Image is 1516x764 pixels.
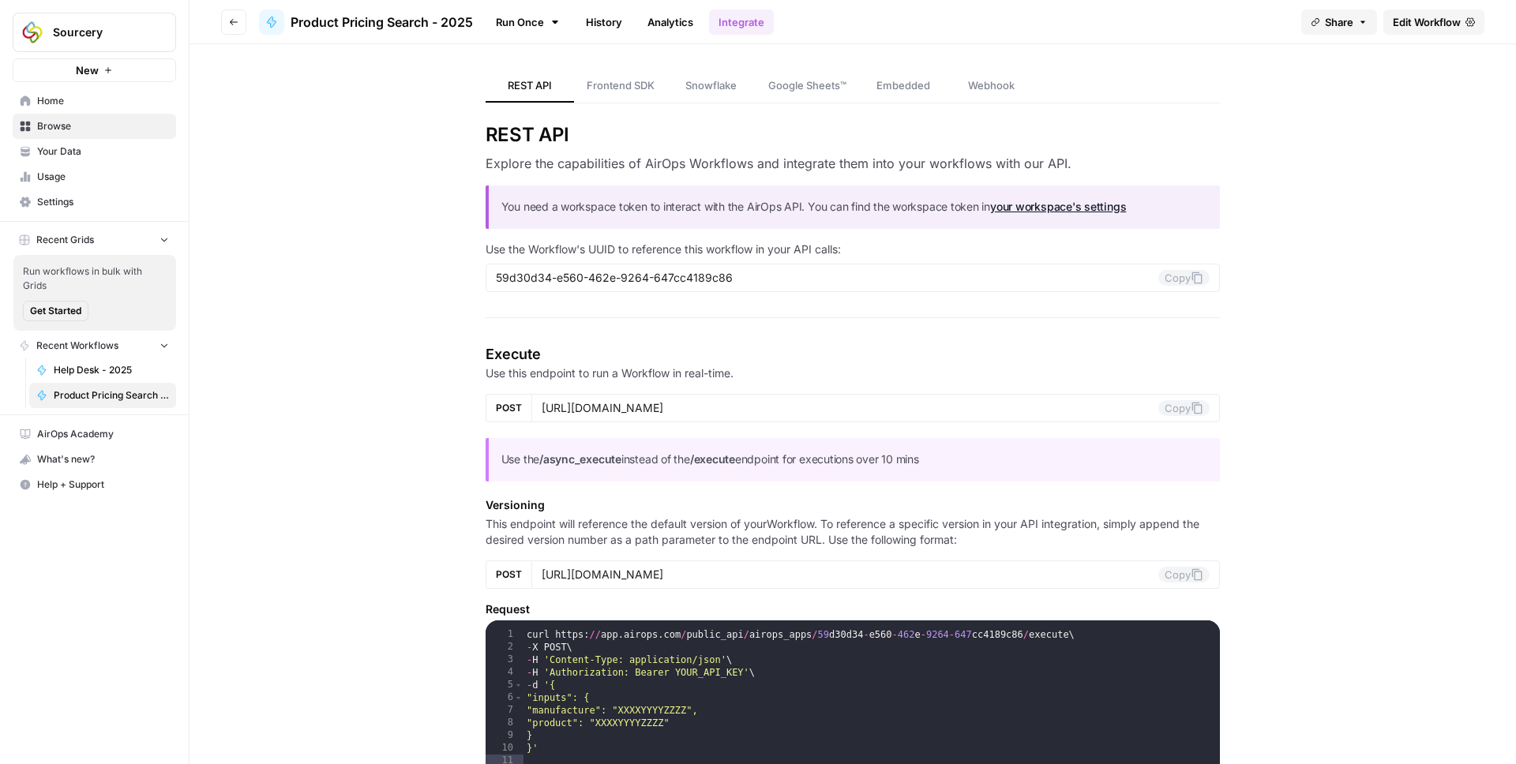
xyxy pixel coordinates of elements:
p: You need a workspace token to interact with the AirOps API. You can find the workspace token in [501,198,1208,216]
div: 9 [486,729,523,742]
a: Analytics [638,9,703,35]
span: Sourcery [53,24,148,40]
button: Copy [1158,400,1210,416]
button: Workspace: Sourcery [13,13,176,52]
span: Toggle code folding, rows 5 through 10 [514,679,523,691]
span: Run workflows in bulk with Grids [23,264,167,293]
div: 5 [486,679,523,691]
button: Copy [1158,567,1210,582]
span: Toggle code folding, rows 6 through 9 [514,691,523,704]
a: Edit Workflow [1383,9,1484,35]
span: POST [496,401,522,415]
p: Use the Workflow's UUID to reference this workflow in your API calls: [486,242,1221,257]
span: Browse [37,119,169,133]
a: Help Desk - 2025 [29,358,176,383]
div: 7 [486,704,523,717]
span: Help Desk - 2025 [54,363,169,377]
a: Embedded [859,69,947,103]
span: Get Started [30,304,81,318]
a: Google Sheets™ [756,69,859,103]
a: Browse [13,114,176,139]
span: Embedded [876,77,930,93]
a: Integrate [709,9,774,35]
button: Get Started [23,301,88,321]
span: AirOps Academy [37,427,169,441]
p: Use this endpoint to run a Workflow in real-time. [486,365,1221,381]
h3: Explore the capabilities of AirOps Workflows and integrate them into your workflows with our API. [486,154,1221,173]
strong: /execute [690,452,735,466]
span: New [76,62,99,78]
span: Usage [37,170,169,184]
a: Product Pricing Search - 2025 [29,383,176,408]
a: Product Pricing Search - 2025 [259,9,473,35]
a: Settings [13,189,176,215]
button: Copy [1158,270,1210,286]
a: Usage [13,164,176,189]
span: Help + Support [37,477,169,492]
span: REST API [508,77,552,93]
h5: Versioning [486,497,1221,513]
a: Home [13,88,176,114]
span: Google Sheets™ [768,77,846,93]
a: History [576,9,632,35]
div: 10 [486,742,523,755]
span: POST [496,567,522,582]
span: Share [1325,14,1353,30]
h5: Request [486,601,1221,617]
p: Use the instead of the endpoint for executions over 10 mins [501,451,1208,469]
span: Recent Grids [36,233,94,247]
img: Sourcery Logo [18,18,47,47]
a: your workspace's settings [990,200,1126,213]
a: Webhook [947,69,1036,103]
p: This endpoint will reference the default version of your Workflow . To reference a specific versi... [486,516,1221,548]
span: Home [37,94,169,108]
span: Your Data [37,144,169,159]
div: 2 [486,641,523,654]
div: 4 [486,666,523,679]
button: Share [1301,9,1377,35]
a: Frontend SDK [574,69,667,103]
div: 3 [486,654,523,666]
span: Webhook [968,77,1015,93]
span: Edit Workflow [1393,14,1461,30]
span: Snowflake [685,77,737,93]
div: 1 [486,628,523,641]
h2: REST API [486,122,1221,148]
strong: /async_execute [539,452,621,466]
div: What's new? [13,448,175,471]
span: Settings [37,195,169,209]
span: Product Pricing Search - 2025 [54,388,169,403]
a: Run Once [486,9,570,36]
button: What's new? [13,447,176,472]
a: Snowflake [667,69,756,103]
span: Product Pricing Search - 2025 [291,13,473,32]
button: Help + Support [13,472,176,497]
button: Recent Grids [13,228,176,252]
button: Recent Workflows [13,334,176,358]
a: AirOps Academy [13,421,176,447]
a: REST API [486,69,574,103]
div: 6 [486,691,523,704]
button: New [13,58,176,82]
h4: Execute [486,343,1221,365]
span: Recent Workflows [36,339,118,353]
div: 8 [486,717,523,729]
a: Your Data [13,139,176,164]
span: Frontend SDK [587,77,655,93]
